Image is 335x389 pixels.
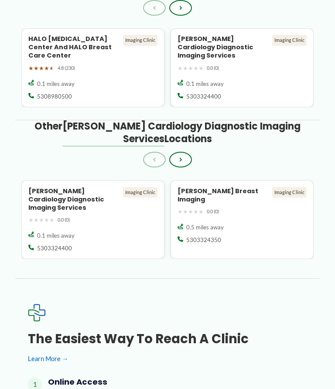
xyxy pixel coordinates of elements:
[28,63,34,74] span: ★
[28,215,34,225] span: ★
[207,207,219,216] span: 0.0 (0)
[58,64,75,72] span: 4.8 (230)
[178,187,269,204] h4: [PERSON_NAME] Breast Imaging
[28,35,120,60] h4: HALO [MEDICAL_DATA] Center and HALO Breast Care Center
[21,180,164,259] a: [PERSON_NAME] Cardiology Diagnostic Imaging Services Imaging Clinic ★★★★★ 0.0 (0) 0.1 miles away ...
[28,331,308,346] h3: The Easiest Way to Reach a Clinic
[186,80,224,88] span: 0.1 miles away
[123,187,157,198] div: Imaging Clinic
[49,63,55,74] span: ★
[21,28,164,107] a: HALO [MEDICAL_DATA] Center and HALO Breast Care Center Imaging Clinic ★★★★★ 4.8 (230) 0.1 miles a...
[178,207,183,217] span: ★
[44,63,49,74] span: ★
[49,215,55,225] span: ★
[34,63,39,74] span: ★
[179,4,182,12] span: ›
[37,244,72,252] span: 5303324400
[37,80,75,88] span: 0.1 miles away
[186,92,221,100] span: 5303324400
[171,180,314,259] a: [PERSON_NAME] Breast Imaging Imaging Clinic ★★★★★ 0.0 (0) 0.5 miles away 5303324350
[28,187,120,212] h4: [PERSON_NAME] Cardiology Diagnostic Imaging Services
[143,152,166,167] button: ‹
[272,187,307,198] div: Imaging Clinic
[171,28,314,107] a: [PERSON_NAME] Cardiology Diagnostic Imaging Services Imaging Clinic ★★★★★ 0.0 (0) 0.1 miles away ...
[179,156,182,164] span: ›
[48,377,277,387] h4: Online Access
[153,156,156,164] span: ‹
[153,4,156,12] span: ‹
[207,64,219,72] span: 0.0 (0)
[44,215,49,225] span: ★
[62,119,301,145] span: [PERSON_NAME] Cardiology Diagnostic Imaging Services
[183,63,188,74] span: ★
[193,207,198,217] span: ★
[186,223,224,231] span: 0.5 miles away
[21,120,314,145] h3: Other Locations
[37,92,72,100] span: 5308980500
[28,353,308,365] a: Learn More →
[169,152,192,167] button: ›
[193,63,198,74] span: ★
[28,304,45,321] img: Expected Healthcare Logo
[188,63,193,74] span: ★
[178,63,183,74] span: ★
[39,63,44,74] span: ★
[198,63,204,74] span: ★
[123,35,157,45] div: Imaging Clinic
[186,236,221,244] span: 5303324350
[58,215,70,224] span: 0.0 (0)
[34,215,39,225] span: ★
[183,207,188,217] span: ★
[188,207,193,217] span: ★
[39,215,44,225] span: ★
[178,35,269,60] h4: [PERSON_NAME] Cardiology Diagnostic Imaging Services
[37,232,75,239] span: 0.1 miles away
[272,35,307,45] div: Imaging Clinic
[198,207,204,217] span: ★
